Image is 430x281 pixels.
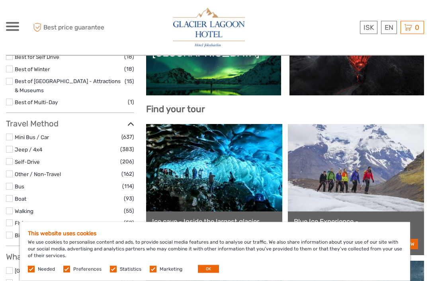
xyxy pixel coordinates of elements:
a: Best for Self Drive [15,54,59,60]
a: Boat [15,196,26,202]
a: Best of Winter [15,66,50,73]
span: (15) [125,77,134,86]
h5: This website uses cookies [28,230,402,237]
a: Blue Ice Experience - Skaftafell/[GEOGRAPHIC_DATA] [294,218,418,234]
span: (1) [128,98,134,107]
span: (114) [122,182,134,191]
label: Needed [38,266,55,273]
a: Best of Multi-Day [15,99,58,106]
b: Find your tour [146,104,205,115]
a: Bicycle [15,233,32,239]
a: Ice cave - Inside the largest glacier [152,218,276,226]
a: Bus [15,184,24,190]
div: EN [381,21,397,34]
span: (18) [124,52,134,62]
span: (55) [124,207,134,216]
span: ISK [364,23,374,31]
span: (18) [124,65,134,74]
a: Walking [15,208,33,215]
a: Best of [GEOGRAPHIC_DATA] - Attractions & Museums [15,78,121,94]
img: 2790-86ba44ba-e5e5-4a53-8ab7-28051417b7bc_logo_big.jpg [173,8,245,47]
div: We use cookies to personalise content and ads, to provide social media features and to analyse ou... [20,222,410,281]
h3: What do you want to see? [6,252,134,262]
span: (383) [120,145,134,154]
button: OK [198,265,219,273]
span: (162) [121,170,134,179]
a: Other / Non-Travel [15,171,61,178]
label: Marketing [160,266,182,273]
label: Preferences [73,266,102,273]
span: (93) [124,194,134,203]
label: Statistics [120,266,141,273]
a: [GEOGRAPHIC_DATA] [15,268,69,274]
a: Flying [15,220,29,227]
a: Jeep / 4x4 [15,147,42,153]
span: (637) [121,133,134,142]
span: Best price guarantee [31,21,111,34]
h3: Travel Method [6,119,134,129]
a: Mini Bus / Car [15,134,49,141]
span: (206) [120,157,134,167]
a: Northern Lights in [GEOGRAPHIC_DATA] [152,34,275,90]
a: Lava and Volcanoes [295,34,418,90]
span: 0 [414,23,420,31]
a: Self-Drive [15,159,40,165]
span: (52) [124,219,134,228]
